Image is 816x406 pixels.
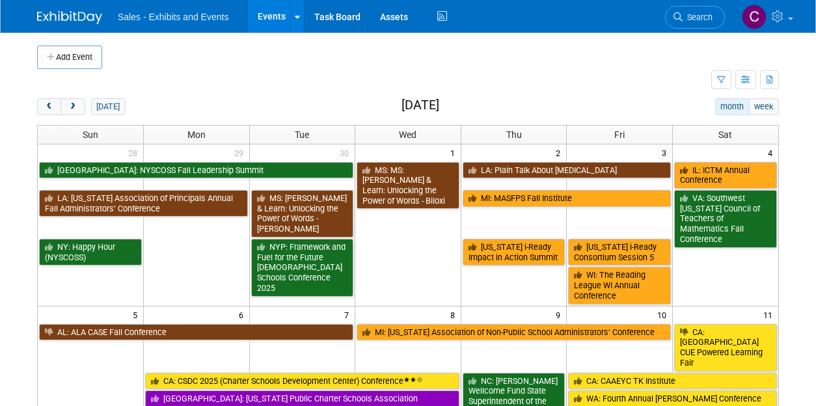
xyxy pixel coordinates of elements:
[449,306,461,323] span: 8
[145,373,459,390] a: CA: CSDC 2025 (Charter Schools Development Center) Conference
[39,190,248,217] a: LA: [US_STATE] Association of Principals Annual Fall Administrators’ Conference
[660,144,672,161] span: 3
[399,129,416,140] span: Wed
[665,6,725,29] a: Search
[39,324,353,341] a: AL: ALA CASE Fall Conference
[357,324,671,341] a: MI: [US_STATE] Association of Non-Public School Administrators’ Conference
[718,129,732,140] span: Sat
[91,98,126,115] button: [DATE]
[127,144,143,161] span: 28
[742,5,767,29] img: Christine Lurz
[238,306,249,323] span: 6
[554,144,566,161] span: 2
[118,12,228,22] span: Sales - Exhibits and Events
[37,11,102,24] img: ExhibitDay
[762,306,778,323] span: 11
[568,373,777,390] a: CA: CAAEYC TK Institute
[749,98,779,115] button: week
[37,98,61,115] button: prev
[683,12,713,22] span: Search
[295,129,309,140] span: Tue
[401,98,439,113] h2: [DATE]
[656,306,672,323] span: 10
[233,144,249,161] span: 29
[187,129,206,140] span: Mon
[767,144,778,161] span: 4
[338,144,355,161] span: 30
[449,144,461,161] span: 1
[131,306,143,323] span: 5
[568,267,671,304] a: WI: The Reading League WI Annual Conference
[715,98,750,115] button: month
[554,306,566,323] span: 9
[463,239,565,265] a: [US_STATE] i-Ready Impact in Action Summit
[251,190,354,237] a: MS: [PERSON_NAME] & Learn: Unlocking the Power of Words - [PERSON_NAME]
[357,162,459,210] a: MS: MS: [PERSON_NAME] & Learn: Unlocking the Power of Words - Biloxi
[463,162,671,179] a: LA: Plain Talk About [MEDICAL_DATA]
[39,162,353,179] a: [GEOGRAPHIC_DATA]: NYSCOSS Fall Leadership Summit
[614,129,625,140] span: Fri
[61,98,85,115] button: next
[674,324,777,372] a: CA: [GEOGRAPHIC_DATA] CUE Powered Learning Fair
[674,162,777,189] a: IL: ICTM Annual Conference
[83,129,98,140] span: Sun
[39,239,142,265] a: NY: Happy Hour (NYSCOSS)
[251,239,354,297] a: NYP: Framework and Fuel for the Future [DEMOGRAPHIC_DATA] Schools Conference 2025
[463,190,671,207] a: MI: MASFPS Fall Institute
[506,129,522,140] span: Thu
[568,239,671,265] a: [US_STATE] i-Ready Consortium Session 5
[343,306,355,323] span: 7
[37,46,102,69] button: Add Event
[674,190,777,248] a: VA: Southwest [US_STATE] Council of Teachers of Mathematics Fall Conference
